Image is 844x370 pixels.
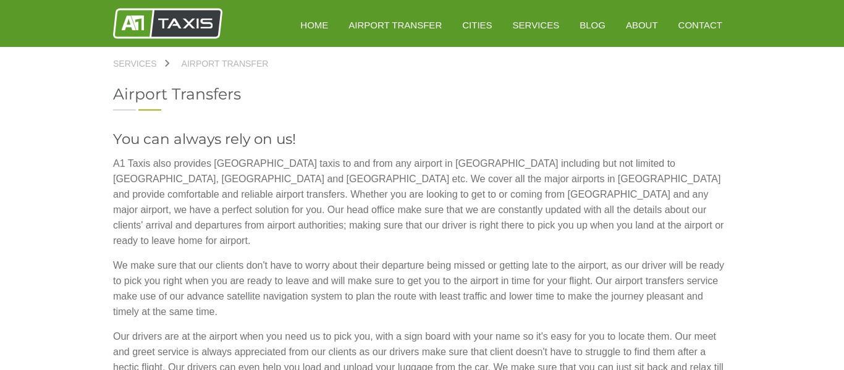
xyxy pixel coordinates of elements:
img: A1 Taxis [113,8,222,39]
a: Services [113,59,169,68]
a: Airport Transfer [340,10,450,40]
h2: Airport Transfers [113,86,731,102]
a: HOME [292,10,337,40]
a: Blog [571,10,614,40]
span: Services [113,59,157,69]
a: Cities [454,10,500,40]
a: Services [504,10,568,40]
h3: You can always rely on us! [113,132,731,146]
p: We make sure that our clients don't have to worry about their departure being missed or getting l... [113,258,731,319]
a: About [617,10,667,40]
a: Airport Transfer [169,59,281,68]
a: Contact [670,10,731,40]
span: Airport Transfer [182,59,269,69]
p: A1 Taxis also provides [GEOGRAPHIC_DATA] taxis to and from any airport in [GEOGRAPHIC_DATA] inclu... [113,156,731,248]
